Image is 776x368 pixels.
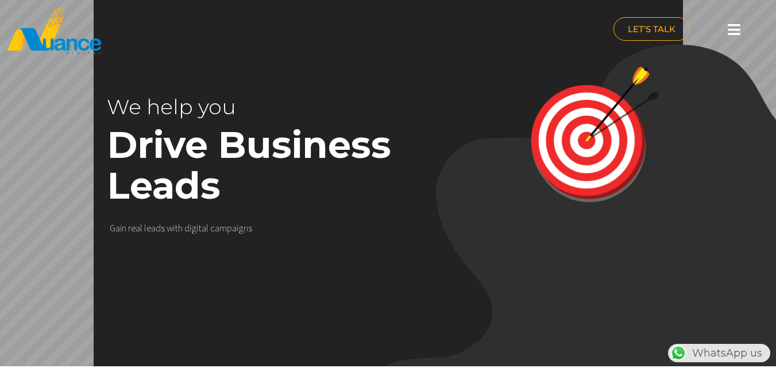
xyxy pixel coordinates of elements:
[6,6,383,56] a: nuance-qatar_logo
[110,222,115,234] div: G
[156,222,161,234] div: d
[173,222,175,234] div: i
[198,222,202,234] div: t
[136,222,140,234] div: a
[219,222,227,234] div: m
[128,222,131,234] div: r
[206,222,209,234] div: l
[144,222,146,234] div: l
[107,87,362,127] rs-layer: We help you
[238,222,244,234] div: g
[669,344,688,362] img: WhatsApp
[210,222,215,234] div: c
[668,347,770,359] a: WhatsAppWhatsApp us
[196,222,198,234] div: i
[178,222,183,234] div: h
[248,222,252,234] div: s
[107,125,430,206] rs-layer: Drive Business Leads
[227,222,232,234] div: p
[140,222,142,234] div: l
[161,222,165,234] div: s
[232,222,237,234] div: a
[628,25,675,33] span: LET'S TALK
[215,222,219,234] div: a
[120,222,122,234] div: i
[146,222,151,234] div: e
[244,222,248,234] div: n
[613,17,690,41] a: LET'S TALK
[190,222,191,234] div: i
[122,222,126,234] div: n
[131,222,136,234] div: e
[237,222,238,234] div: i
[6,6,102,56] img: nuance-qatar_logo
[202,222,206,234] div: a
[167,222,173,234] div: w
[191,222,196,234] div: g
[115,222,120,234] div: a
[151,222,156,234] div: a
[668,344,770,362] div: WhatsApp us
[175,222,178,234] div: t
[184,222,190,234] div: d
